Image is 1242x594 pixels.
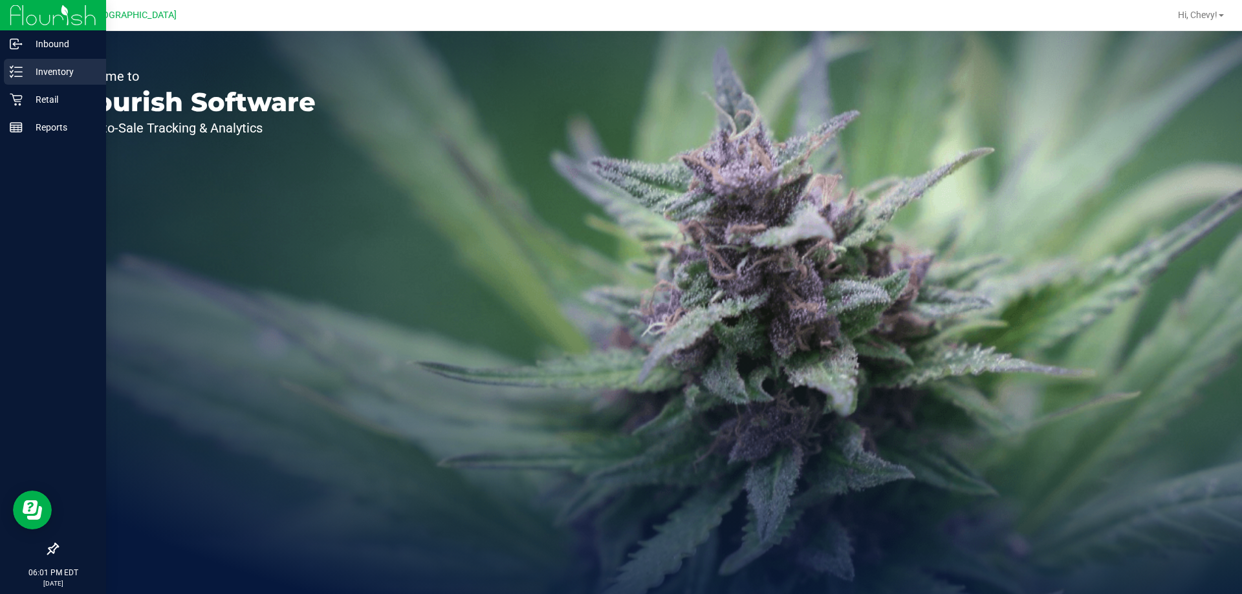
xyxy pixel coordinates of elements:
[23,120,100,135] p: Reports
[70,122,316,134] p: Seed-to-Sale Tracking & Analytics
[13,491,52,529] iframe: Resource center
[6,578,100,588] p: [DATE]
[6,567,100,578] p: 06:01 PM EDT
[88,10,177,21] span: [GEOGRAPHIC_DATA]
[10,121,23,134] inline-svg: Reports
[10,37,23,50] inline-svg: Inbound
[1178,10,1217,20] span: Hi, Chevy!
[23,64,100,80] p: Inventory
[10,93,23,106] inline-svg: Retail
[70,70,316,83] p: Welcome to
[23,92,100,107] p: Retail
[10,65,23,78] inline-svg: Inventory
[70,89,316,115] p: Flourish Software
[23,36,100,52] p: Inbound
